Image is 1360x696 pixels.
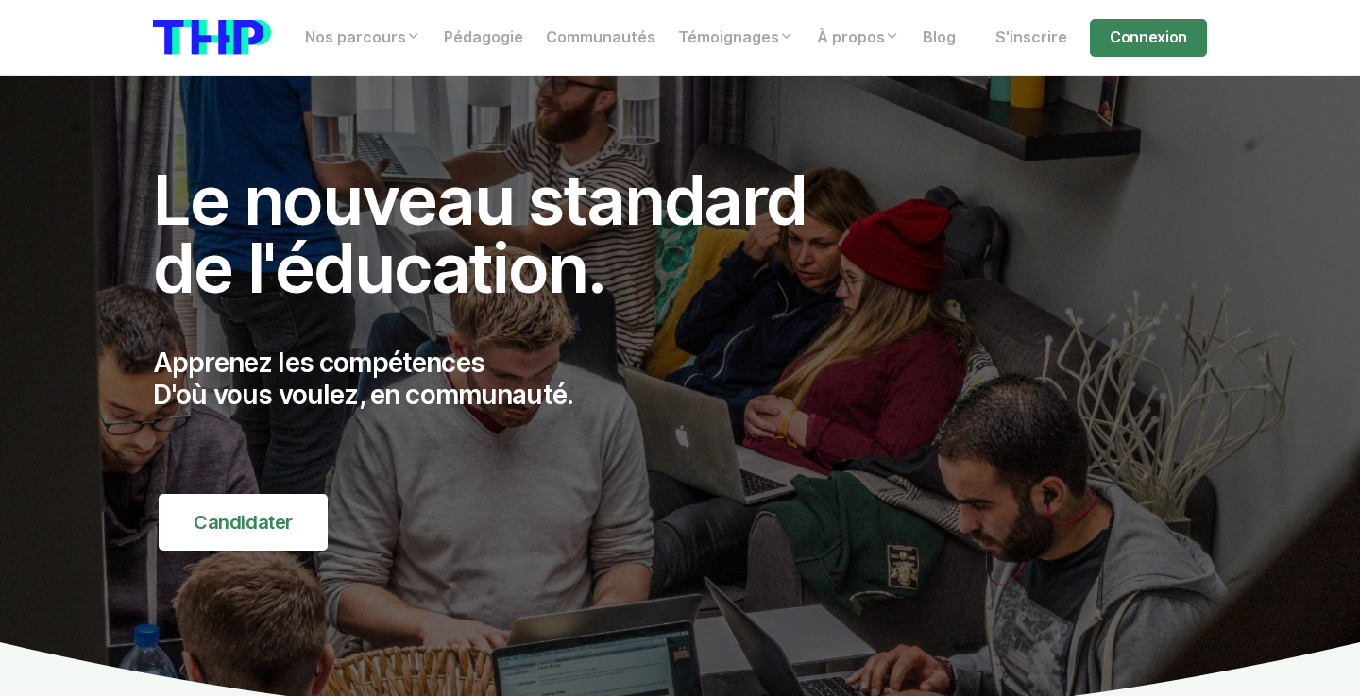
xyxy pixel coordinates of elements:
[806,19,911,57] a: À propos
[433,19,535,57] a: Pédagogie
[667,19,806,57] a: Témoignages
[1090,19,1207,57] a: Connexion
[984,19,1079,57] a: S'inscrire
[153,20,271,55] img: logo
[153,348,848,411] p: Apprenez les compétences D'où vous voulez, en communauté.
[159,494,328,551] a: Candidater
[294,19,433,57] a: Nos parcours
[535,19,667,57] a: Communautés
[153,166,848,302] h1: Le nouveau standard de l'éducation.
[911,19,967,57] a: Blog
